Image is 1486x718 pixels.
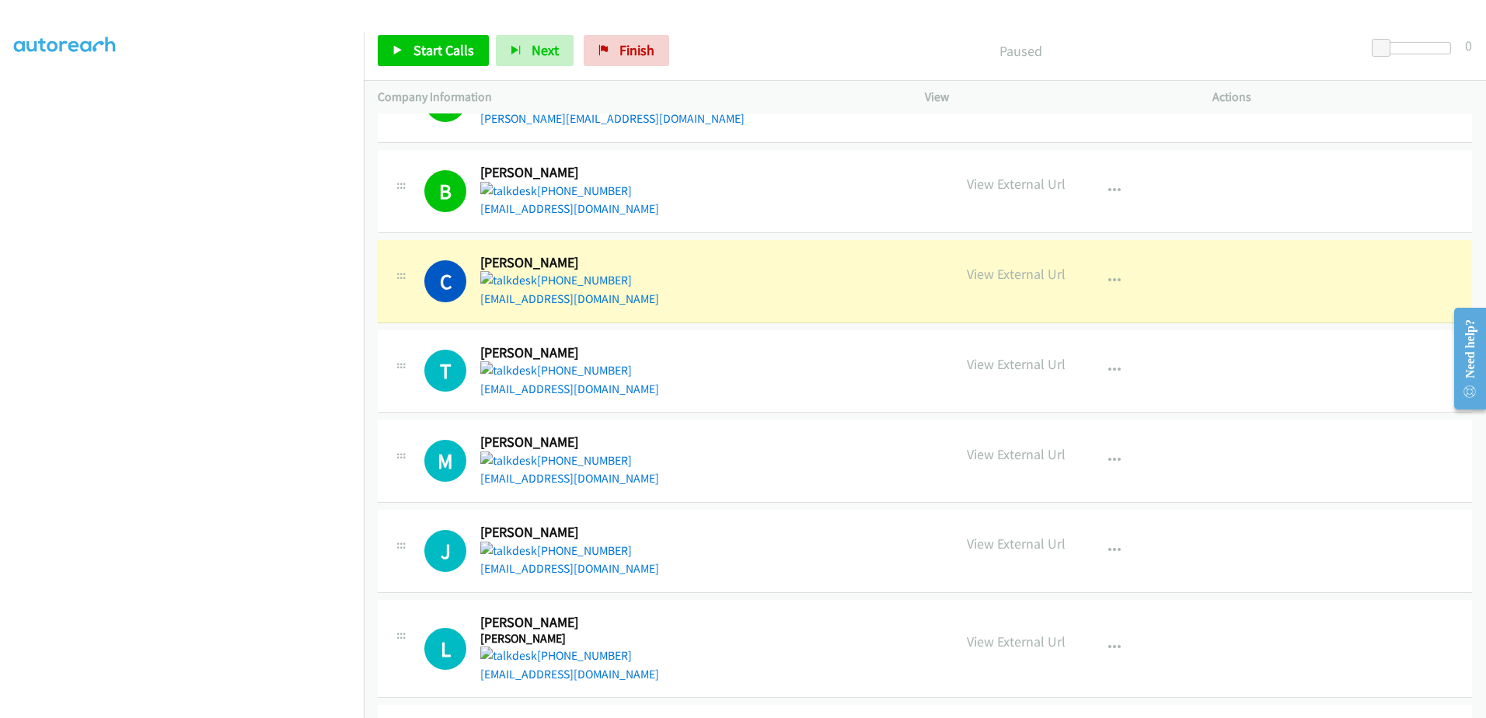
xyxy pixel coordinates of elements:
[967,533,1066,554] p: View External Url
[424,260,466,302] h1: C
[584,35,669,66] a: Finish
[480,561,659,576] a: [EMAIL_ADDRESS][DOMAIN_NAME]
[619,41,654,59] span: Finish
[480,254,650,272] h2: [PERSON_NAME]
[967,631,1066,652] p: View External Url
[424,440,466,482] h1: M
[424,170,466,212] h1: B
[413,41,474,59] span: Start Calls
[480,361,537,380] img: talkdesk
[1380,42,1451,54] div: Delay between calls (in seconds)
[480,524,650,542] h2: [PERSON_NAME]
[480,183,632,198] a: [PHONE_NUMBER]
[424,350,466,392] h1: T
[424,628,466,670] h1: L
[532,41,559,59] span: Next
[967,444,1066,465] p: View External Url
[480,614,650,632] h2: [PERSON_NAME]
[480,271,537,290] img: talkdesk
[424,530,466,572] h1: J
[480,164,650,182] h2: [PERSON_NAME]
[480,434,650,451] h2: [PERSON_NAME]
[480,648,632,663] a: [PHONE_NUMBER]
[925,88,1184,106] p: View
[480,542,537,560] img: talkdesk
[480,273,632,288] a: [PHONE_NUMBER]
[480,667,659,681] a: [EMAIL_ADDRESS][DOMAIN_NAME]
[967,263,1066,284] p: View External Url
[967,354,1066,375] p: View External Url
[1441,297,1486,420] iframe: Resource Center
[480,201,659,216] a: [EMAIL_ADDRESS][DOMAIN_NAME]
[480,363,632,378] a: [PHONE_NUMBER]
[424,350,466,392] div: The call is yet to be attempted
[1465,35,1472,56] div: 0
[480,344,650,362] h2: [PERSON_NAME]
[480,543,632,558] a: [PHONE_NUMBER]
[480,382,659,396] a: [EMAIL_ADDRESS][DOMAIN_NAME]
[424,440,466,482] div: The call is yet to be attempted
[378,35,489,66] a: Start Calls
[480,111,745,126] a: [PERSON_NAME][EMAIL_ADDRESS][DOMAIN_NAME]
[480,647,537,665] img: talkdesk
[1212,88,1472,106] p: Actions
[480,182,537,200] img: talkdesk
[496,35,574,66] button: Next
[480,453,632,468] a: [PHONE_NUMBER]
[424,530,466,572] div: The call is yet to be attempted
[424,628,466,670] div: The call is yet to be attempted
[480,631,659,647] h5: [PERSON_NAME]
[967,173,1066,194] p: View External Url
[378,88,897,106] p: Company Information
[480,471,659,486] a: [EMAIL_ADDRESS][DOMAIN_NAME]
[690,40,1352,61] p: Paused
[480,451,537,470] img: talkdesk
[480,291,659,306] a: [EMAIL_ADDRESS][DOMAIN_NAME]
